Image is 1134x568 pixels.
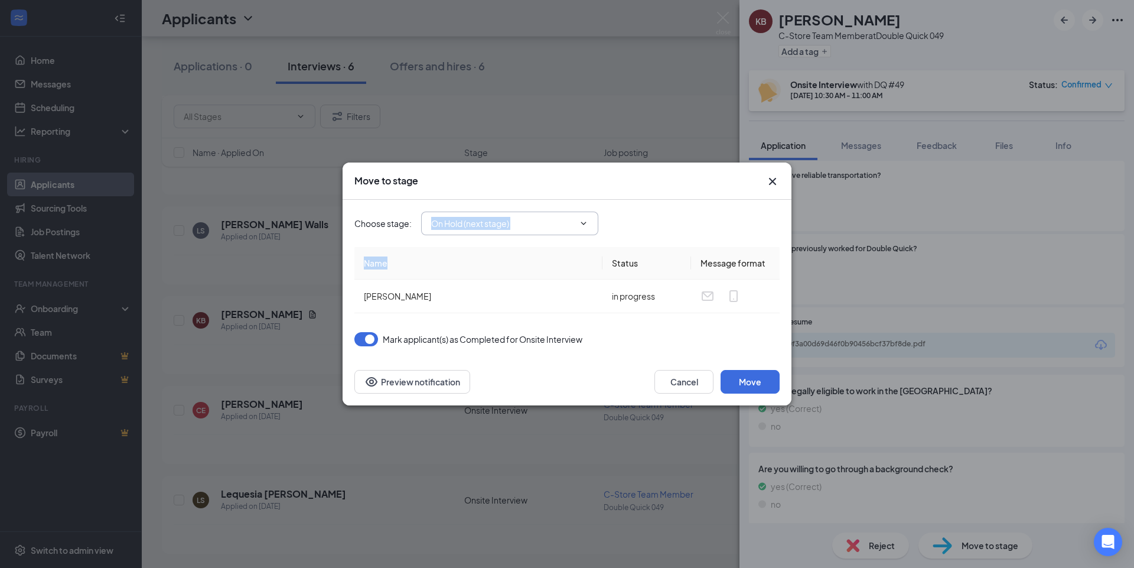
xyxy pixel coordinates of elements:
[354,370,470,394] button: Preview notificationEye
[354,217,412,230] span: Choose stage :
[726,289,741,303] svg: MobileSms
[700,289,715,303] svg: Email
[354,174,418,187] h3: Move to stage
[602,247,691,280] th: Status
[364,375,379,389] svg: Eye
[765,174,780,189] button: Close
[765,174,780,189] svg: Cross
[383,332,582,346] span: Mark applicant(s) as Completed for Onsite Interview
[579,219,588,228] svg: ChevronDown
[721,370,780,394] button: Move
[602,280,691,313] td: in progress
[654,370,713,394] button: Cancel
[1094,528,1122,556] div: Open Intercom Messenger
[354,247,602,280] th: Name
[364,291,431,301] span: [PERSON_NAME]
[691,247,780,280] th: Message format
